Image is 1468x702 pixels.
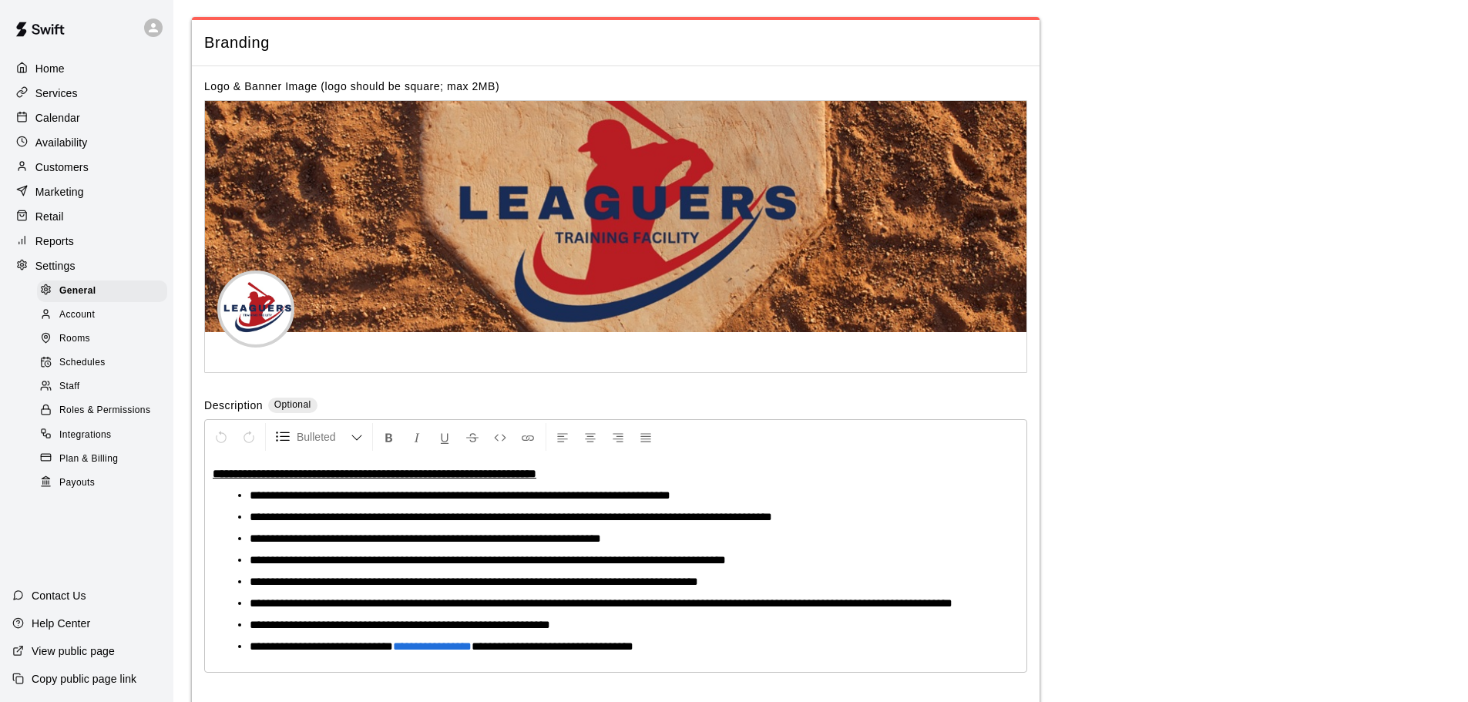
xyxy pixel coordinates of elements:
button: Redo [236,423,262,451]
button: Insert Code [487,423,513,451]
a: Plan & Billing [37,447,173,471]
p: Customers [35,160,89,175]
p: View public page [32,643,115,659]
span: Staff [59,379,79,395]
button: Format Underline [432,423,458,451]
span: Optional [274,399,311,410]
button: Format Bold [376,423,402,451]
a: Integrations [37,423,173,447]
p: Copy public page link [32,671,136,687]
div: Rooms [37,328,167,350]
button: Formatting Options [269,423,369,451]
div: Staff [37,376,167,398]
a: Availability [12,131,161,154]
a: Calendar [12,106,161,129]
span: Branding [204,32,1027,53]
button: Undo [208,423,234,451]
button: Left Align [549,423,576,451]
p: Retail [35,209,64,224]
a: Home [12,57,161,80]
span: Roles & Permissions [59,403,150,418]
button: Center Align [577,423,603,451]
button: Insert Link [515,423,541,451]
div: Account [37,304,167,326]
p: Help Center [32,616,90,631]
a: Staff [37,375,173,399]
div: Integrations [37,425,167,446]
a: Marketing [12,180,161,203]
span: Account [59,307,95,323]
a: General [37,279,173,303]
a: Roles & Permissions [37,399,173,423]
div: Roles & Permissions [37,400,167,422]
button: Format Italics [404,423,430,451]
label: Logo & Banner Image (logo should be square; max 2MB) [204,80,499,92]
button: Format Strikethrough [459,423,485,451]
a: Settings [12,254,161,277]
span: Payouts [59,475,95,491]
a: Account [37,303,173,327]
div: General [37,280,167,302]
div: Plan & Billing [37,448,167,470]
a: Rooms [37,327,173,351]
p: Marketing [35,184,84,200]
div: Payouts [37,472,167,494]
p: Home [35,61,65,76]
a: Reports [12,230,161,253]
span: Rooms [59,331,90,347]
a: Customers [12,156,161,179]
p: Reports [35,233,74,249]
p: Calendar [35,110,80,126]
a: Payouts [37,471,173,495]
span: Bulleted List [297,429,351,445]
span: Integrations [59,428,112,443]
a: Services [12,82,161,105]
span: Plan & Billing [59,452,118,467]
div: Schedules [37,352,167,374]
p: Services [35,86,78,101]
a: Schedules [37,351,173,375]
label: Description [204,398,263,415]
p: Settings [35,258,76,274]
button: Right Align [605,423,631,451]
a: Retail [12,205,161,228]
span: General [59,284,96,299]
p: Contact Us [32,588,86,603]
span: Schedules [59,355,106,371]
p: Availability [35,135,88,150]
button: Justify Align [633,423,659,451]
